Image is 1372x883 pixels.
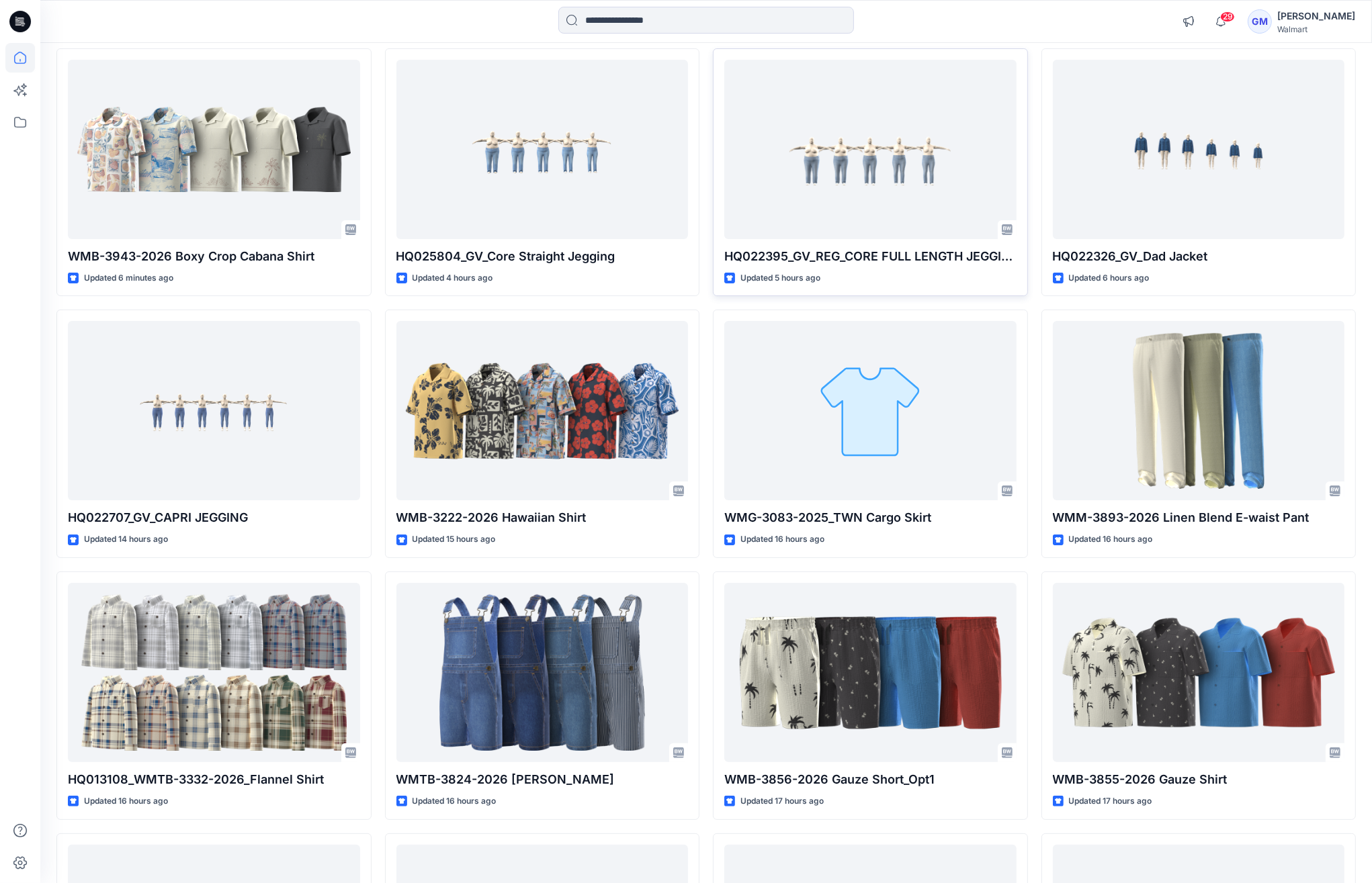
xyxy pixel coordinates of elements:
p: Updated 17 hours ago [740,794,824,808]
a: WMB-3943-2026 Boxy Crop Cabana Shirt [68,60,360,239]
a: WMB-3856-2026 Gauze Short_Opt1 [724,583,1017,762]
p: Updated 6 minutes ago [84,271,173,285]
p: HQ022395_GV_REG_CORE FULL LENGTH JEGGING [724,247,1017,266]
p: HQ025804_GV_Core Straight Jegging [396,247,689,266]
div: [PERSON_NAME] [1277,8,1355,24]
p: Updated 6 hours ago [1069,271,1150,285]
a: HQ022326_GV_Dad Jacket [1053,60,1345,239]
p: WMB-3855-2026 Gauze Shirt [1053,770,1345,789]
div: Walmart [1277,24,1355,34]
a: HQ013108_WMTB-3332-2026_Flannel Shirt [68,583,360,762]
p: HQ022707_GV_CAPRI JEGGING [68,508,360,527]
p: Updated 16 hours ago [413,794,497,808]
div: GM [1248,9,1272,34]
p: HQ013108_WMTB-3332-2026_Flannel Shirt [68,770,360,789]
p: Updated 17 hours ago [1069,794,1152,808]
a: WMB-3222-2026 Hawaiian Shirt [396,321,689,500]
p: WMM-3893-2026 Linen Blend E-waist Pant [1053,508,1345,527]
a: WMM-3893-2026 Linen Blend E-waist Pant [1053,321,1345,500]
p: Updated 16 hours ago [740,532,824,547]
p: HQ022326_GV_Dad Jacket [1053,247,1345,266]
p: Updated 14 hours ago [84,532,168,547]
p: Updated 15 hours ago [413,532,496,547]
p: WMB-3943-2026 Boxy Crop Cabana Shirt [68,247,360,266]
p: Updated 5 hours ago [740,271,820,285]
p: WMB-3222-2026 Hawaiian Shirt [396,508,689,527]
a: WMTB-3824-2026 Shortall [396,583,689,762]
a: HQ022395_GV_REG_CORE FULL LENGTH JEGGING [724,60,1017,239]
p: WMB-3856-2026 Gauze Short_Opt1 [724,770,1017,789]
a: WMB-3855-2026 Gauze Shirt [1053,583,1345,762]
a: HQ025804_GV_Core Straight Jegging [396,60,689,239]
p: WMTB-3824-2026 [PERSON_NAME] [396,770,689,789]
span: 29 [1220,11,1235,22]
p: Updated 16 hours ago [1069,532,1153,547]
a: HQ022707_GV_CAPRI JEGGING [68,321,360,500]
p: Updated 16 hours ago [84,794,168,808]
p: Updated 4 hours ago [413,271,493,285]
p: WMG-3083-2025_TWN Cargo Skirt [724,508,1017,527]
a: WMG-3083-2025_TWN Cargo Skirt [724,321,1017,500]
